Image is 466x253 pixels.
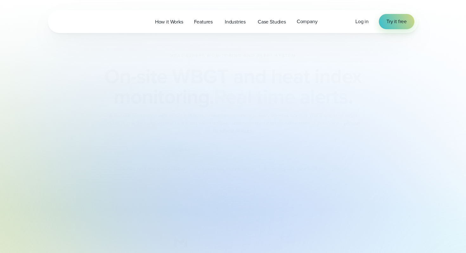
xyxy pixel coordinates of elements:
[379,14,414,29] a: Try it free
[297,18,318,25] span: Company
[355,18,369,25] a: Log in
[252,15,291,28] a: Case Studies
[150,15,189,28] a: How it Works
[194,18,213,26] span: Features
[258,18,286,26] span: Case Studies
[225,18,246,26] span: Industries
[155,18,183,26] span: How it Works
[386,18,407,25] span: Try it free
